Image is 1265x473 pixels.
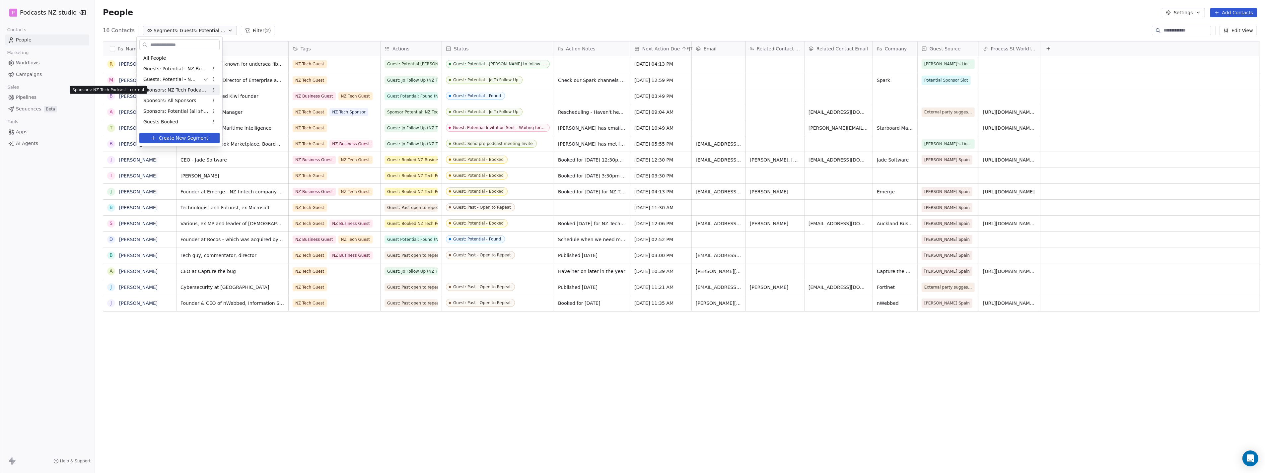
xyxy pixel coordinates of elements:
[143,65,208,72] span: Guests: Potential - NZ Business Podcast
[143,76,198,83] span: Guests: Potential - NZ Tech Podcast
[143,108,208,115] span: Sponsors: Potential (all shows)
[143,87,208,94] span: Sponsors: NZ Tech Podcast - current
[143,55,166,62] span: All People
[72,87,145,93] p: Sponsors: NZ Tech Podcast - current
[139,53,220,127] div: Suggestions
[139,133,220,143] button: Create New Segment
[159,135,208,142] span: Create New Segment
[143,97,196,104] span: Sponsors: All Sponsors
[143,118,178,125] span: Guests Booked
